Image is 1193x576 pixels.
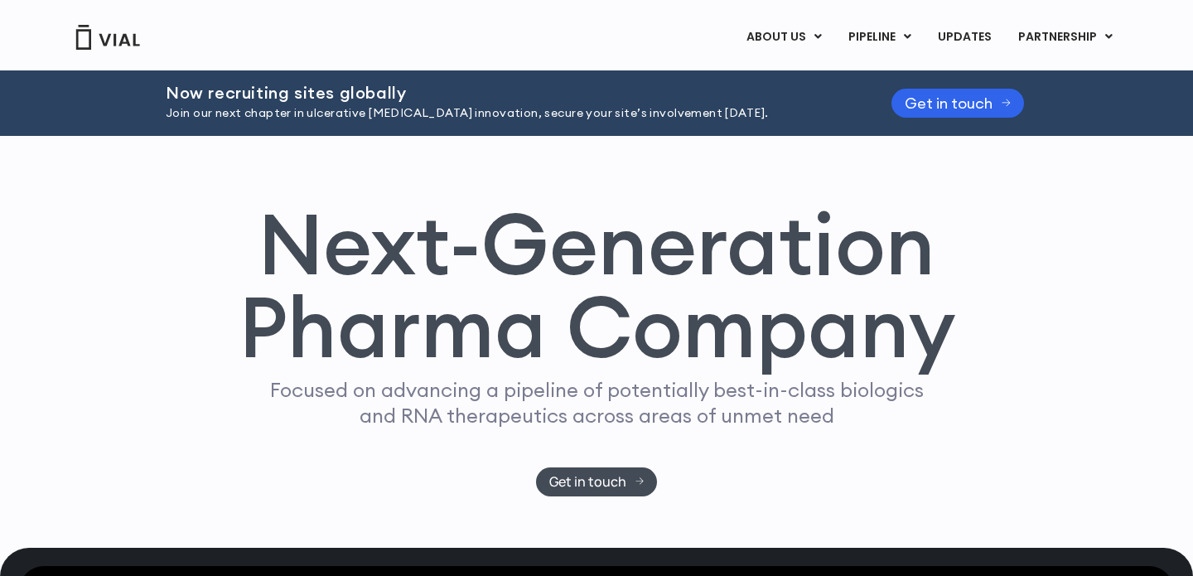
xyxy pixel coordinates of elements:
p: Join our next chapter in ulcerative [MEDICAL_DATA] innovation, secure your site’s involvement [DA... [166,104,850,123]
h1: Next-Generation Pharma Company [238,202,955,370]
a: ABOUT USMenu Toggle [733,23,834,51]
span: Get in touch [549,476,626,488]
a: Get in touch [536,467,658,496]
p: Focused on advancing a pipeline of potentially best-in-class biologics and RNA therapeutics acros... [263,377,930,428]
a: Get in touch [891,89,1024,118]
a: PARTNERSHIPMenu Toggle [1005,23,1126,51]
a: UPDATES [925,23,1004,51]
h2: Now recruiting sites globally [166,84,850,102]
span: Get in touch [905,97,993,109]
a: PIPELINEMenu Toggle [835,23,924,51]
img: Vial Logo [75,25,141,50]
